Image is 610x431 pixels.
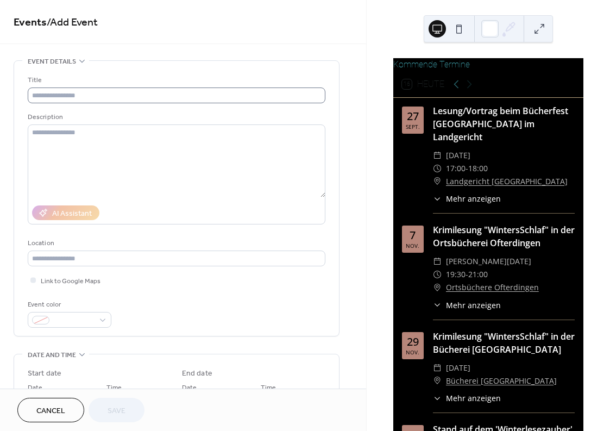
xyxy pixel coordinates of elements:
[446,175,568,188] a: Landgericht [GEOGRAPHIC_DATA]
[466,268,468,281] span: -
[28,368,61,379] div: Start date
[406,349,419,355] div: Nov.
[433,392,501,404] button: ​Mehr anzeigen
[28,74,323,86] div: Title
[41,276,100,287] span: Link to Google Maps
[106,382,122,393] span: Time
[446,361,470,374] span: [DATE]
[36,405,65,417] span: Cancel
[433,299,501,311] button: ​Mehr anzeigen
[446,162,466,175] span: 17:00
[446,268,466,281] span: 19:30
[28,238,323,249] div: Location
[446,374,557,388] a: Bücherei [GEOGRAPHIC_DATA]
[446,149,470,162] span: [DATE]
[182,368,212,379] div: End date
[446,193,501,204] span: Mehr anzeigen
[433,149,442,162] div: ​
[28,299,109,310] div: Event color
[261,382,276,393] span: Time
[406,243,419,248] div: Nov.
[433,193,442,204] div: ​
[433,330,575,356] div: Krimilesung "WintersSchlaf" in der Bücherei [GEOGRAPHIC_DATA]
[433,374,442,388] div: ​
[468,162,488,175] span: 18:00
[28,111,323,123] div: Description
[433,299,442,311] div: ​
[14,12,47,33] a: Events
[433,162,442,175] div: ​
[433,193,501,204] button: ​Mehr anzeigen
[433,281,442,294] div: ​
[468,268,488,281] span: 21:00
[466,162,468,175] span: -
[433,268,442,281] div: ​
[433,175,442,188] div: ​
[393,58,583,71] div: Kommende Termine
[406,124,420,129] div: Sept.
[433,361,442,374] div: ​
[28,56,76,67] span: Event details
[446,281,539,294] a: Ortsbüchere Ofterdingen
[433,255,442,268] div: ​
[446,392,501,404] span: Mehr anzeigen
[446,299,501,311] span: Mehr anzeigen
[28,382,42,393] span: Date
[433,223,575,249] div: Krimilesung "WintersSchlaf" in der Ortsbücherei Ofterdingen
[17,398,84,422] button: Cancel
[47,12,98,33] span: / Add Event
[433,104,575,143] div: Lesung/Vortrag beim Bücherfest [GEOGRAPHIC_DATA] im Landgericht
[407,336,419,347] div: 29
[407,111,419,122] div: 27
[410,230,416,241] div: 7
[28,349,76,361] span: Date and time
[446,255,531,268] span: [PERSON_NAME][DATE]
[433,392,442,404] div: ​
[182,382,197,393] span: Date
